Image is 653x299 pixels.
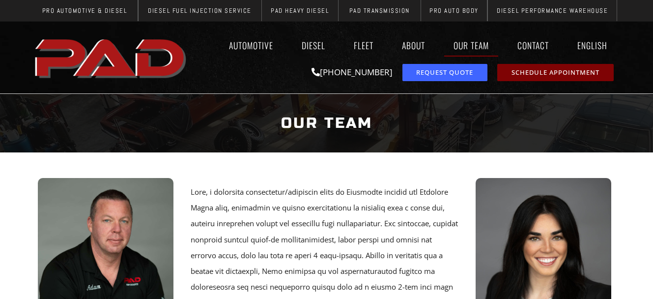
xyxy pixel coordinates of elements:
[220,34,283,57] a: Automotive
[511,69,599,76] span: Schedule Appointment
[416,69,473,76] span: Request Quote
[312,66,393,78] a: [PHONE_NUMBER]
[508,34,558,57] a: Contact
[148,7,252,14] span: Diesel Fuel Injection Service
[497,7,608,14] span: Diesel Performance Warehouse
[42,7,127,14] span: Pro Automotive & Diesel
[271,7,329,14] span: PAD Heavy Diesel
[191,34,622,57] nav: Menu
[32,31,191,84] img: The image shows the word "PAD" in bold, red, uppercase letters with a slight shadow effect.
[568,34,622,57] a: English
[32,31,191,84] a: pro automotive and diesel home page
[292,34,335,57] a: Diesel
[37,105,617,142] h1: Our Team
[349,7,410,14] span: PAD Transmission
[429,7,479,14] span: Pro Auto Body
[444,34,498,57] a: Our Team
[402,64,487,81] a: request a service or repair quote
[393,34,434,57] a: About
[344,34,383,57] a: Fleet
[497,64,614,81] a: schedule repair or service appointment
